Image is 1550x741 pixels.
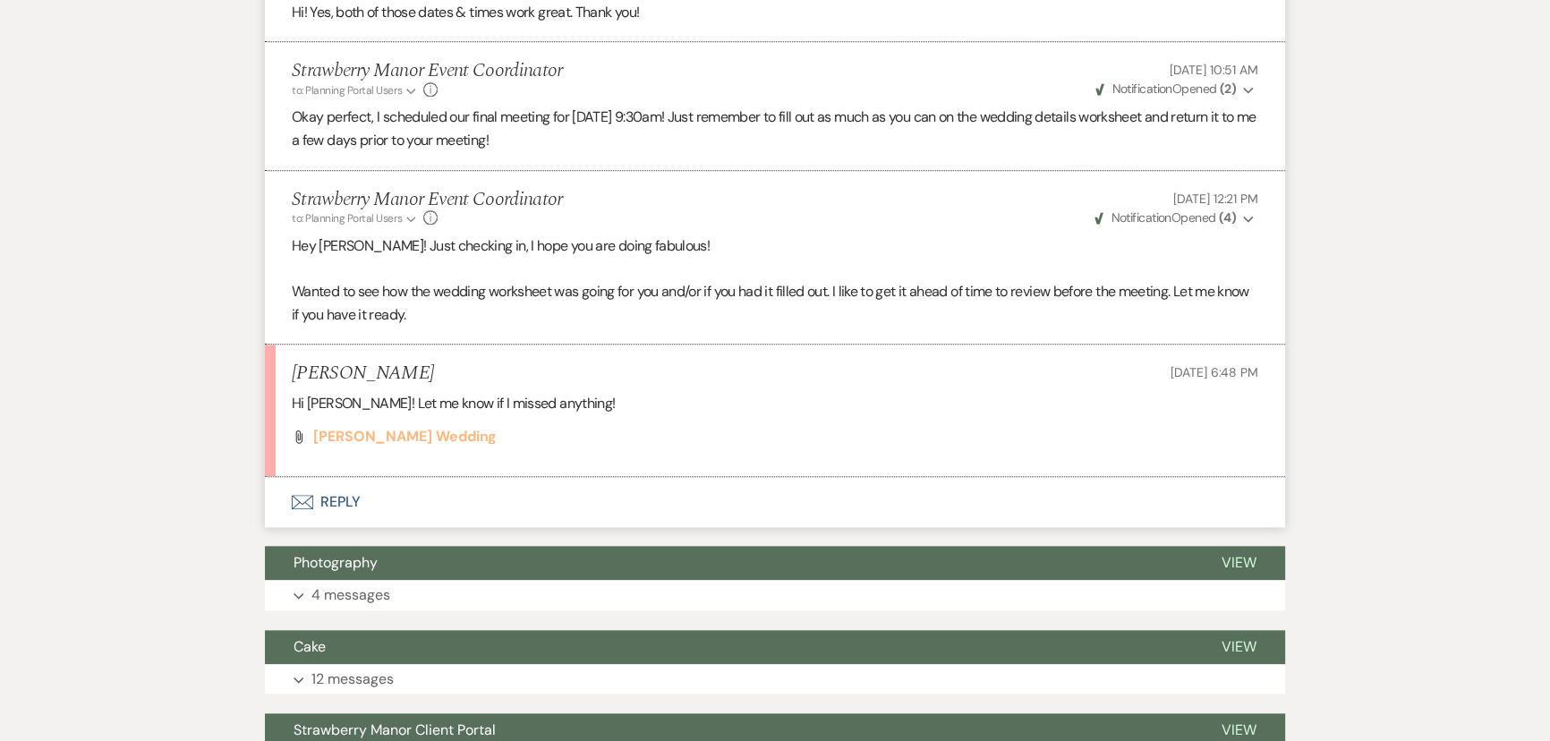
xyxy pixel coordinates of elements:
button: to: Planning Portal Users [292,210,419,226]
span: View [1222,553,1256,572]
button: View [1193,546,1285,580]
span: [DATE] 12:21 PM [1173,191,1258,207]
h5: [PERSON_NAME] [292,362,434,385]
span: Opened [1095,81,1236,97]
button: NotificationOpened (2) [1093,80,1258,98]
h5: Strawberry Manor Event Coordinator [292,60,563,82]
p: Okay perfect, I scheduled our final meeting for [DATE] 9:30am! Just remember to fill out as much ... [292,106,1258,151]
span: Notification [1111,81,1171,97]
button: to: Planning Portal Users [292,82,419,98]
span: View [1222,720,1256,739]
span: Strawberry Manor Client Portal [294,720,496,739]
p: Hi [PERSON_NAME]! Let me know if I missed anything! [292,392,1258,415]
button: 12 messages [265,664,1285,694]
span: Cake [294,637,326,656]
a: [PERSON_NAME] Wedding [313,430,497,444]
button: Cake [265,630,1193,664]
button: Reply [265,477,1285,527]
span: Notification [1111,209,1171,226]
button: NotificationOpened (4) [1092,209,1258,227]
h5: Strawberry Manor Event Coordinator [292,189,563,211]
span: to: Planning Portal Users [292,83,402,98]
p: 12 messages [311,668,394,691]
span: [PERSON_NAME] Wedding [313,427,497,446]
strong: ( 2 ) [1220,81,1236,97]
span: Opened [1094,209,1236,226]
button: 4 messages [265,580,1285,610]
span: to: Planning Portal Users [292,211,402,226]
button: Photography [265,546,1193,580]
span: Photography [294,553,378,572]
span: View [1222,637,1256,656]
p: Hi! Yes, both of those dates & times work great. Thank you! [292,1,1258,24]
span: [DATE] 6:48 PM [1171,364,1258,380]
span: Wanted to see how the wedding worksheet was going for you and/or if you had it filled out. I like... [292,282,1249,324]
button: View [1193,630,1285,664]
strong: ( 4 ) [1219,209,1236,226]
span: [DATE] 10:51 AM [1170,62,1258,78]
span: Hey [PERSON_NAME]! Just checking in, I hope you are doing fabulous! [292,236,710,255]
p: 4 messages [311,583,390,607]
